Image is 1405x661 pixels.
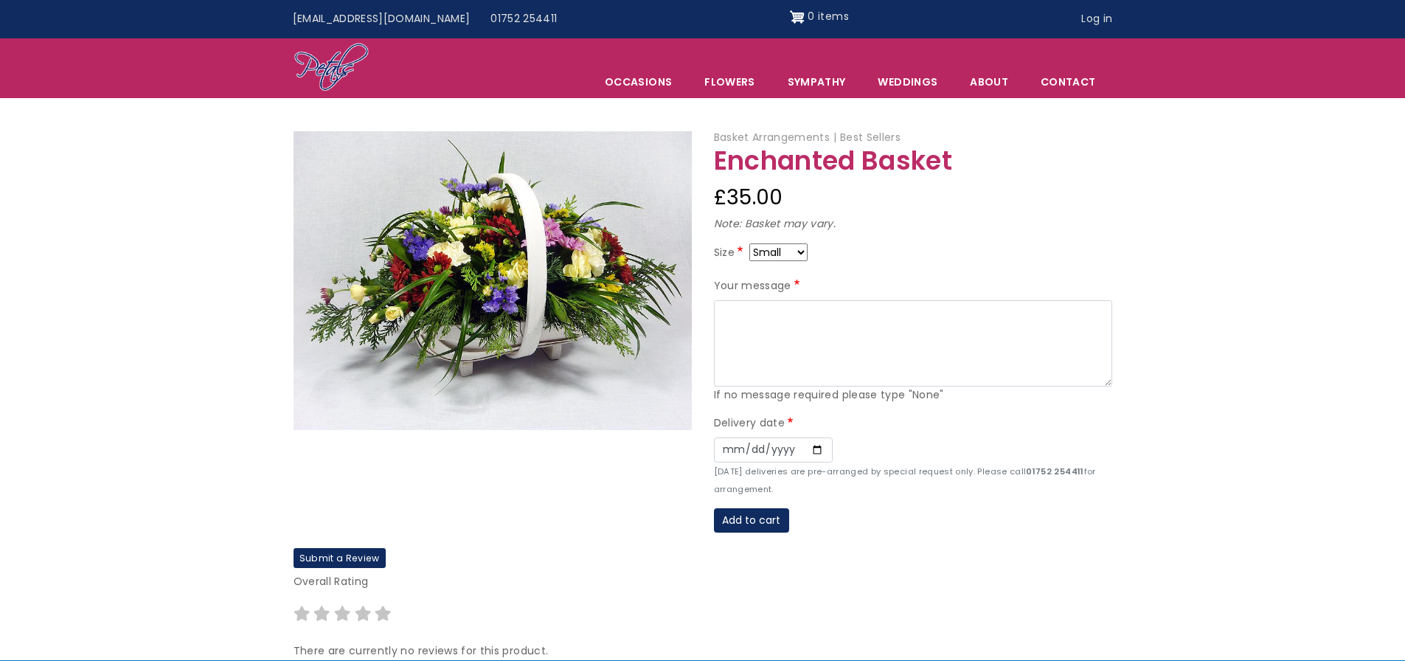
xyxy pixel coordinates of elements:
h1: Enchanted Basket [714,147,1112,176]
a: 01752 254411 [480,5,567,33]
a: [EMAIL_ADDRESS][DOMAIN_NAME] [282,5,481,33]
p: Overall Rating [294,573,1112,591]
a: Shopping cart 0 items [790,5,849,29]
img: Enchanted Basket [294,131,692,430]
span: Basket Arrangements [714,130,837,145]
a: Log in [1071,5,1123,33]
p: There are currently no reviews for this product. [294,643,1112,660]
span: Best Sellers [840,130,901,145]
img: Home [294,42,370,94]
em: Note: Basket may vary. [714,216,836,231]
label: Size [714,244,746,262]
button: Add to cart [714,508,789,533]
span: Occasions [589,66,687,97]
strong: 01752 254411 [1026,466,1083,477]
span: Weddings [862,66,953,97]
a: Sympathy [772,66,861,97]
div: If no message required please type "None" [714,387,1112,404]
a: Flowers [689,66,770,97]
a: About [954,66,1024,97]
span: 0 items [808,9,848,24]
a: Contact [1025,66,1111,97]
label: Your message [714,277,803,295]
img: Shopping cart [790,5,805,29]
small: [DATE] deliveries are pre-arranged by special request only. Please call for arrangement. [714,466,1096,495]
div: £35.00 [714,180,1112,215]
label: Delivery date [714,415,797,432]
label: Submit a Review [294,548,386,568]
